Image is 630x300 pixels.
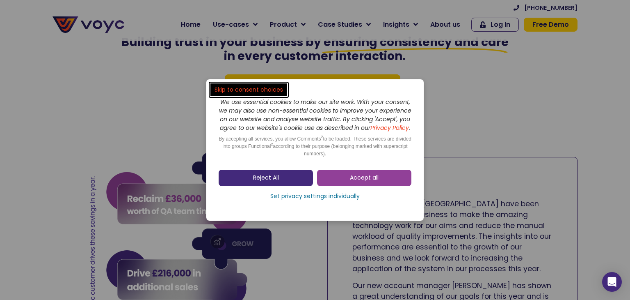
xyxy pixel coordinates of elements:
[321,135,323,139] sup: 2
[350,174,379,182] span: Accept all
[270,192,360,201] span: Set privacy settings individually
[169,171,208,179] a: Privacy Policy
[219,136,411,157] span: By accepting all services, you allow Comments to be loaded. These services are divided into group...
[271,142,273,146] sup: 2
[253,174,279,182] span: Reject All
[210,83,287,96] a: Skip to consent choices
[219,170,313,186] a: Reject All
[109,33,129,42] span: Phone
[317,170,411,186] a: Accept all
[219,190,411,203] a: Set privacy settings individually
[109,67,137,76] span: Job title
[219,98,411,132] i: We use essential cookies to make our site work. With your consent, we may also use non-essential ...
[370,124,409,132] a: Privacy Policy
